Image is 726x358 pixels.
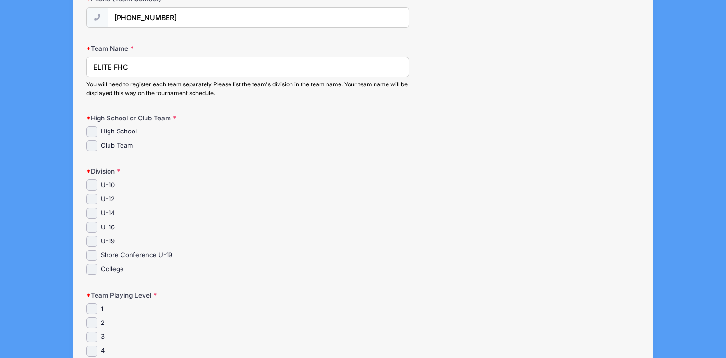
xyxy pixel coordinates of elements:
label: High School or Club Team [86,113,271,123]
label: High School [101,127,137,136]
label: Shore Conference U-19 [101,251,172,260]
label: U-16 [101,223,115,232]
label: U-12 [101,194,115,204]
label: Division [86,167,271,176]
label: Club Team [101,141,133,151]
label: U-19 [101,237,115,246]
label: 2 [101,318,105,328]
label: U-14 [101,208,115,218]
label: Team Name [86,44,271,53]
label: College [101,264,124,274]
input: (xxx) xxx-xxxx [108,7,409,28]
div: You will need to register each team separately Please list the team's division in the team name. ... [86,80,409,97]
label: U-10 [101,180,115,190]
label: 3 [101,332,105,342]
label: 4 [101,346,105,356]
label: 1 [101,304,103,314]
label: Team Playing Level [86,290,271,300]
